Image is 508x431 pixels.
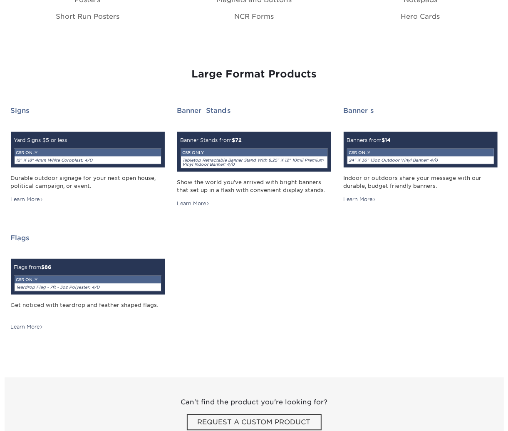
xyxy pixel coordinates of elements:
[232,137,235,143] span: $
[11,323,44,331] div: Learn More
[16,277,38,282] small: CSR ONLY
[16,158,93,162] i: 12" X 18" 4mm White Coroplast: 4/0
[14,137,161,164] small: Yard Signs $5 or less
[14,264,161,291] small: Flags from
[344,174,498,190] div: Indoor or outdoors share your message with our durable, budget friendly banners.
[385,137,391,143] span: 14
[11,174,165,190] div: Durable outdoor signage for your next open house, political campaign, or event.
[11,397,498,417] span: Can't find the product you're looking for?
[401,12,440,20] a: Hero Cards
[177,178,331,194] div: Show the world you've arrived with bright banners that set up in a flash with convenient display ...
[183,158,324,167] i: Tabletop Retractable Banner Stand With 8.25" X 12" 10mil Premium Vinyl Indoor Banner: 4/0
[349,158,438,162] i: 24" X 36" 13oz Outdoor Vinyl Banner: 4/0
[177,200,210,207] div: Learn More
[344,107,498,203] a: Banners Banners from$14CSR ONLY24" X 36" 13oz Outdoor Vinyl Banner: 4/0 Indoor or outdoors share ...
[11,234,165,331] a: Flags Flags from$86CSR ONLYTeardrop Flag - 7ft - 3oz Polyester: 4/0 Get noticed with teardrop and...
[16,285,100,289] i: Teardrop Flag - 7ft - 3oz Polyester: 4/0
[45,264,52,270] span: 86
[177,107,331,207] a: Banner Stands Banner Stands from$72CSR ONLYTabletop Retractable Banner Stand With 8.25" X 12" 10m...
[349,150,371,155] small: CSR ONLY
[344,107,498,115] h2: Banners
[235,137,242,143] span: 72
[344,196,377,203] div: Learn More
[382,137,385,143] span: $
[234,12,274,20] a: NCR Forms
[11,234,165,242] h2: Flags
[187,414,322,430] span: REQUEST A CUSTOM PRODUCT
[177,107,331,115] h2: Banner Stands
[347,137,494,164] small: Banners from
[42,264,45,270] span: $
[11,68,498,80] h3: Large Format Products
[181,137,328,168] small: Banner Stands from
[11,301,165,317] div: Get noticed with teardrop and feather shaped flags.
[56,12,119,20] a: Short Run Posters
[2,406,71,428] iframe: Google Customer Reviews
[183,150,204,155] small: CSR ONLY
[11,107,165,203] a: Signs Yard Signs $5 or lessCSR ONLY12" X 18" 4mm White Coroplast: 4/0 Durable outdoor signage for...
[11,107,165,115] h2: Signs
[11,196,44,203] div: Learn More
[16,150,38,155] small: CSR ONLY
